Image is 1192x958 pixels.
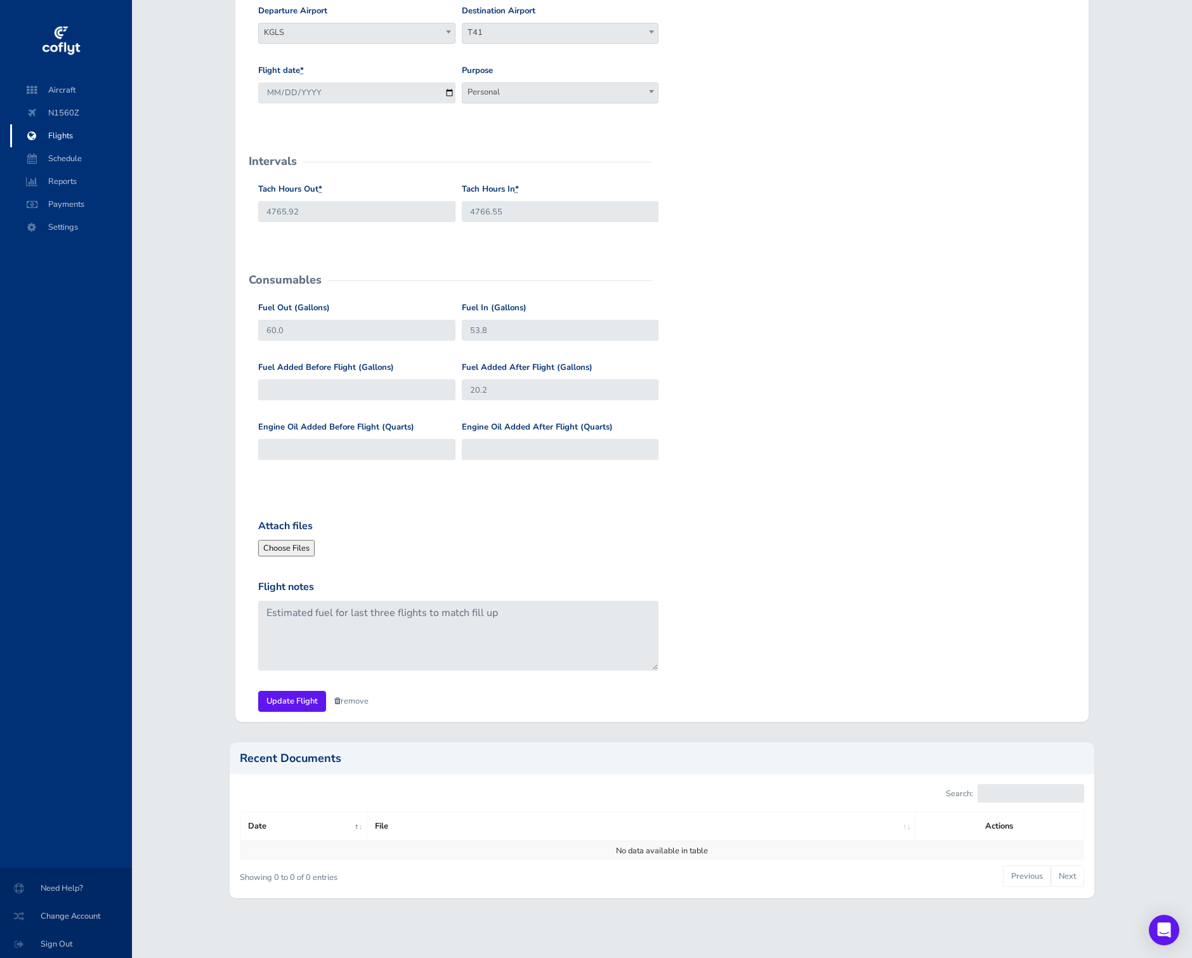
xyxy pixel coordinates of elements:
th: Date: activate to sort column descending [240,812,367,841]
label: Attach files [258,518,313,535]
label: Fuel In (Gallons) [462,301,527,315]
span: Personal [462,82,659,103]
h2: Recent Documents [240,752,1084,764]
span: Aircraft [23,79,119,102]
th: File: activate to sort column ascending [367,812,915,841]
div: Showing 0 to 0 of 0 entries [240,864,582,884]
label: Flight date [258,64,304,77]
span: Change Account [15,905,117,928]
label: Search: [946,784,1084,803]
span: Need Help? [15,877,117,900]
label: Engine Oil Added After Flight (Quarts) [462,421,613,434]
span: KGLS [258,23,455,44]
span: T41 [462,23,659,44]
label: Fuel Added After Flight (Gallons) [462,361,593,374]
span: Payments [23,193,119,216]
span: Personal [462,83,658,101]
input: Search: [978,784,1084,803]
h2: Consumables [249,274,322,285]
td: No data available in table [240,841,1084,860]
label: Flight notes [258,579,314,596]
label: Purpose [462,64,493,77]
span: Flights [23,124,119,147]
label: Fuel Out (Gallons) [258,301,330,315]
abbr: required [318,183,322,195]
label: Fuel Added Before Flight (Gallons) [258,361,394,374]
label: Tach Hours Out [258,183,322,196]
span: T41 [462,23,658,41]
span: Settings [23,216,119,239]
label: Departure Airport [258,4,327,18]
abbr: required [300,65,304,76]
span: Sign Out [15,933,117,955]
span: KGLS [259,23,455,41]
input: Update Flight [258,691,326,712]
th: Actions [915,812,1084,841]
label: Destination Airport [462,4,535,18]
span: Schedule [23,147,119,170]
span: Reports [23,170,119,193]
a: remove [334,695,369,707]
span: N1560Z [23,102,119,124]
label: Engine Oil Added Before Flight (Quarts) [258,421,414,434]
div: Open Intercom Messenger [1149,915,1179,945]
label: Tach Hours In [462,183,519,196]
abbr: required [515,183,519,195]
h2: Intervals [249,155,297,167]
img: coflyt logo [40,22,82,60]
textarea: Estimated fuel for last three flights to match fill up [258,601,658,671]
